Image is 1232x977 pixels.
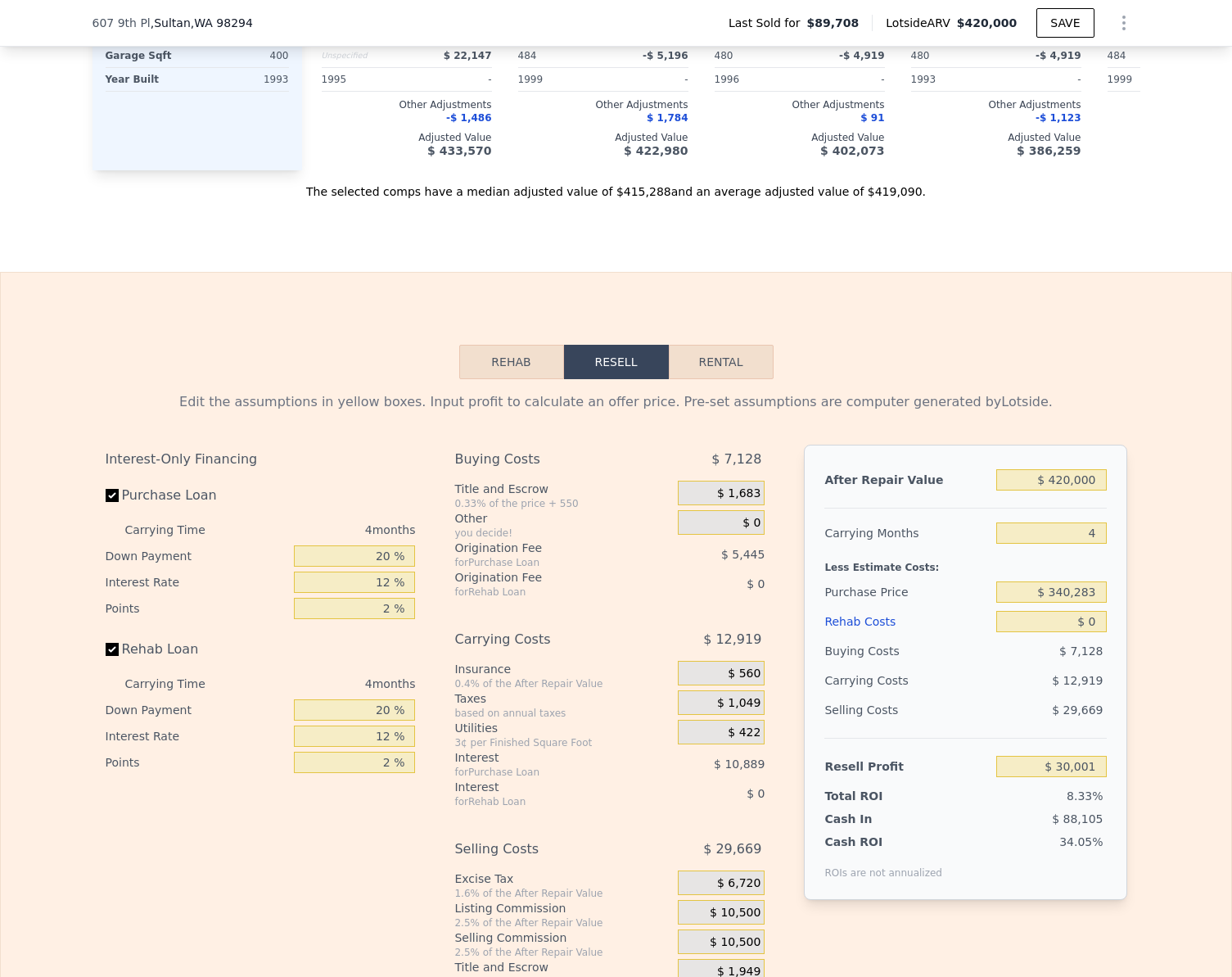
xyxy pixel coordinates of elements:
[1052,674,1103,687] span: $ 12,919
[717,696,760,711] span: $ 1,049
[714,758,765,771] span: $ 10,889
[518,131,688,144] div: Adjusted Value
[1067,789,1103,803] span: 8.33%
[824,850,942,880] div: ROIs are not annualized
[410,68,492,91] div: -
[454,677,671,690] div: 0.4% of the After Repair Value
[1108,68,1189,91] div: 1999
[839,50,884,61] span: -$ 4,919
[710,935,760,950] span: $ 10,500
[151,15,253,31] span: , Sultan
[824,577,990,607] div: Purchase Price
[820,144,884,157] span: $ 402,073
[106,68,194,91] div: Year Built
[454,835,637,864] div: Selling Costs
[911,98,1081,111] div: Other Adjustments
[728,667,760,681] span: $ 560
[125,671,232,697] div: Carrying Time
[1059,835,1103,848] span: 34.05%
[454,749,637,766] div: Interest
[886,15,956,31] span: Lotside ARV
[824,607,990,636] div: Rehab Costs
[106,643,119,656] input: Rehab Loan
[957,16,1018,29] span: $420,000
[446,112,491,124] span: -$ 1,486
[824,752,990,781] div: Resell Profit
[106,723,288,749] div: Interest Rate
[824,788,927,804] div: Total ROI
[669,345,774,379] button: Rental
[454,707,671,720] div: based on annual taxes
[322,44,404,67] div: Unspecified
[454,481,671,497] div: Title and Escrow
[444,50,492,61] span: $ 22,147
[454,871,671,887] div: Excise Tax
[454,946,671,959] div: 2.5% of the After Repair Value
[647,112,688,124] span: $ 1,784
[807,15,860,31] span: $89,708
[106,481,288,510] label: Purchase Loan
[454,766,637,779] div: for Purchase Loan
[106,543,288,569] div: Down Payment
[729,15,807,31] span: Last Sold for
[322,131,492,144] div: Adjusted Value
[1108,7,1140,39] button: Show Options
[518,98,688,111] div: Other Adjustments
[728,726,760,740] span: $ 422
[911,68,993,91] div: 1993
[564,345,669,379] button: Resell
[93,170,1140,200] div: The selected comps have a median adjusted value of $415,288 and an average adjusted value of $419...
[106,445,416,474] div: Interest-Only Financing
[427,144,491,157] span: $ 433,570
[1052,703,1103,717] span: $ 29,669
[747,577,765,590] span: $ 0
[824,695,990,725] div: Selling Costs
[715,50,733,61] span: 480
[454,930,671,946] div: Selling Commission
[454,661,671,677] div: Insurance
[803,68,885,91] div: -
[1036,50,1081,61] span: -$ 4,919
[454,625,637,654] div: Carrying Costs
[201,68,289,91] div: 1993
[518,68,600,91] div: 1999
[624,144,688,157] span: $ 422,980
[717,876,760,891] span: $ 6,720
[459,345,564,379] button: Rehab
[322,98,492,111] div: Other Adjustments
[742,516,760,531] span: $ 0
[454,795,637,808] div: for Rehab Loan
[454,497,671,510] div: 0.33% of the price + 550
[643,50,688,61] span: -$ 5,196
[454,690,671,707] div: Taxes
[201,44,289,67] div: 400
[715,98,885,111] div: Other Adjustments
[454,556,637,569] div: for Purchase Loan
[106,569,288,595] div: Interest Rate
[721,548,765,561] span: $ 5,445
[454,586,637,599] div: for Rehab Loan
[715,131,885,144] div: Adjusted Value
[238,671,416,697] div: 4 months
[454,916,671,930] div: 2.5% of the After Repair Value
[106,749,288,776] div: Points
[106,595,288,622] div: Points
[518,50,537,61] span: 484
[454,900,671,916] div: Listing Commission
[106,489,119,502] input: Purchase Loan
[1108,50,1126,61] span: 484
[454,959,671,975] div: Title and Escrow
[106,697,288,723] div: Down Payment
[106,44,194,67] div: Garage Sqft
[824,666,927,695] div: Carrying Costs
[454,527,671,540] div: you decide!
[238,517,416,543] div: 4 months
[1059,645,1103,658] span: $ 7,128
[454,720,671,736] div: Utilities
[454,887,671,900] div: 1.6% of the After Repair Value
[824,811,927,827] div: Cash In
[824,636,990,666] div: Buying Costs
[1036,112,1081,124] span: -$ 1,123
[717,486,760,501] span: $ 1,683
[607,68,688,91] div: -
